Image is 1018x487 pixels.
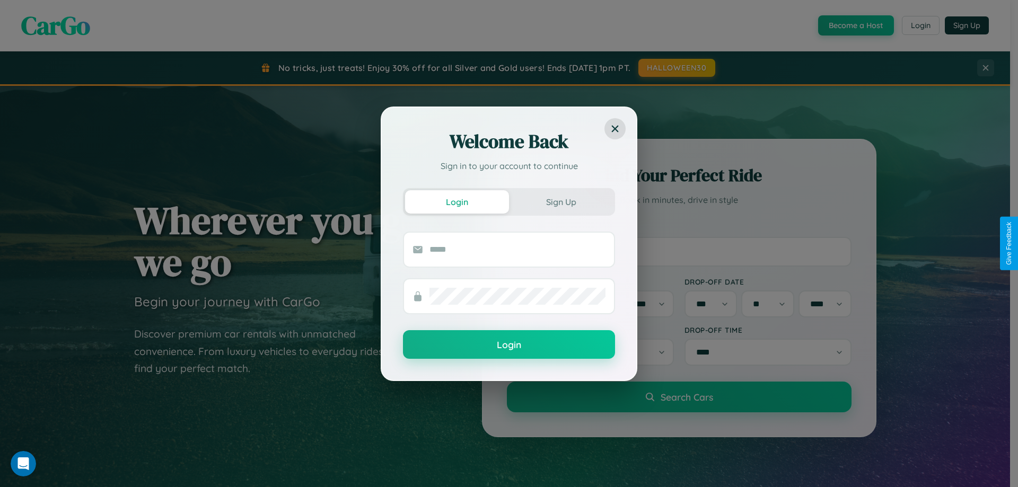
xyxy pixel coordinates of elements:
[403,330,615,359] button: Login
[509,190,613,214] button: Sign Up
[403,160,615,172] p: Sign in to your account to continue
[1005,222,1013,265] div: Give Feedback
[405,190,509,214] button: Login
[403,129,615,154] h2: Welcome Back
[11,451,36,476] iframe: Intercom live chat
